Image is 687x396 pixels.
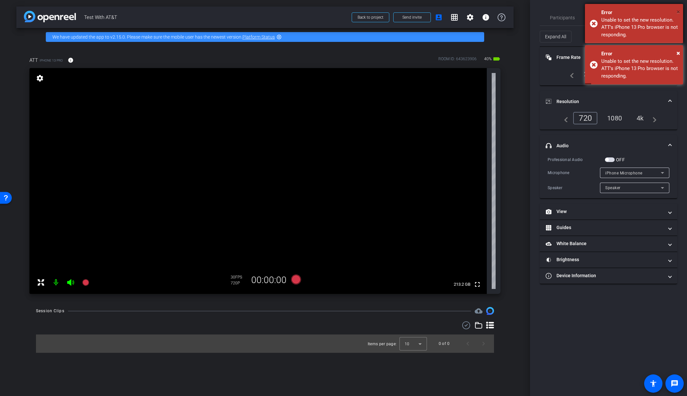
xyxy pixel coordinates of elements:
mat-icon: message [671,380,678,387]
div: ROOM ID: 643623906 [438,56,477,65]
mat-panel-title: Guides [546,224,663,231]
mat-expansion-panel-header: Device Information [540,268,677,284]
span: Send invite [402,15,422,20]
span: Test With AT&T [84,11,348,24]
span: × [677,49,680,57]
span: iPhone Microphone [605,171,643,175]
div: Error [601,9,678,16]
mat-icon: navigate_before [560,114,568,122]
div: Frame Rate [540,68,677,85]
mat-icon: navigate_next [649,114,657,122]
div: Error [601,50,678,58]
div: Speaker [548,185,600,191]
button: Expand All [540,31,572,43]
mat-expansion-panel-header: Resolution [540,91,677,112]
img: app-logo [24,11,76,22]
label: OFF [615,156,625,163]
span: 213.2 GB [451,280,473,288]
button: Back to project [352,12,389,22]
span: × [677,8,680,16]
mat-expansion-panel-header: Brightness [540,252,677,268]
span: Participants [550,15,575,20]
mat-icon: settings [35,74,44,82]
mat-expansion-panel-header: Audio [540,135,677,156]
div: 24 [579,68,596,80]
mat-icon: info [68,57,74,63]
span: Back to project [358,15,383,20]
div: Items per page: [368,341,397,347]
button: Close [677,48,680,58]
mat-panel-title: View [546,208,663,215]
div: Session Clips [36,308,64,314]
mat-icon: account_box [435,13,443,21]
div: Resolution [540,112,677,130]
mat-expansion-panel-header: Guides [540,220,677,236]
a: Platform Status [242,34,275,40]
span: FPS [235,275,242,279]
mat-panel-title: Frame Rate [546,54,663,61]
mat-panel-title: Resolution [546,98,663,105]
div: Unable to set the new resolution. ATT's iPhone 13 Pro browser is not responding. [601,16,678,39]
div: Unable to set the new resolution. ATT's iPhone 13 Pro browser is not responding. [601,58,678,80]
div: Professional Audio [548,156,605,163]
div: Microphone [548,170,600,176]
mat-panel-title: Audio [546,142,663,149]
mat-panel-title: Brightness [546,256,663,263]
mat-expansion-panel-header: Frame Rate [540,47,677,68]
div: 4k [632,113,649,124]
span: iPhone 13 Pro [40,58,63,63]
mat-icon: navigate_before [566,70,574,78]
button: Send invite [393,12,431,22]
div: 720 [573,112,597,124]
span: 40% [483,54,493,64]
mat-icon: battery_std [493,55,501,63]
div: We have updated the app to v2.15.0. Please make sure the mobile user has the newest version. [46,32,484,42]
mat-icon: cloud_upload [475,307,483,315]
button: Close [677,7,680,17]
div: 00:00:00 [247,275,291,286]
mat-panel-title: White Balance [546,240,663,247]
mat-icon: fullscreen [473,280,481,288]
div: 0 of 0 [439,340,449,347]
img: Session clips [486,307,494,315]
mat-icon: grid_on [450,13,458,21]
span: Expand All [545,30,566,43]
mat-expansion-panel-header: White Balance [540,236,677,252]
mat-icon: settings [466,13,474,21]
span: ATT [29,57,38,64]
div: Audio [540,156,677,198]
button: Next page [476,336,491,351]
mat-icon: accessibility [649,380,657,387]
mat-icon: highlight_off [276,34,282,40]
mat-panel-title: Device Information [546,272,663,279]
div: 720P [231,280,247,286]
div: 1080 [602,113,627,124]
button: Previous page [460,336,476,351]
div: 30 [231,275,247,280]
span: Destinations for your clips [475,307,483,315]
mat-expansion-panel-header: View [540,204,677,220]
mat-icon: info [482,13,490,21]
span: Speaker [605,186,621,190]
